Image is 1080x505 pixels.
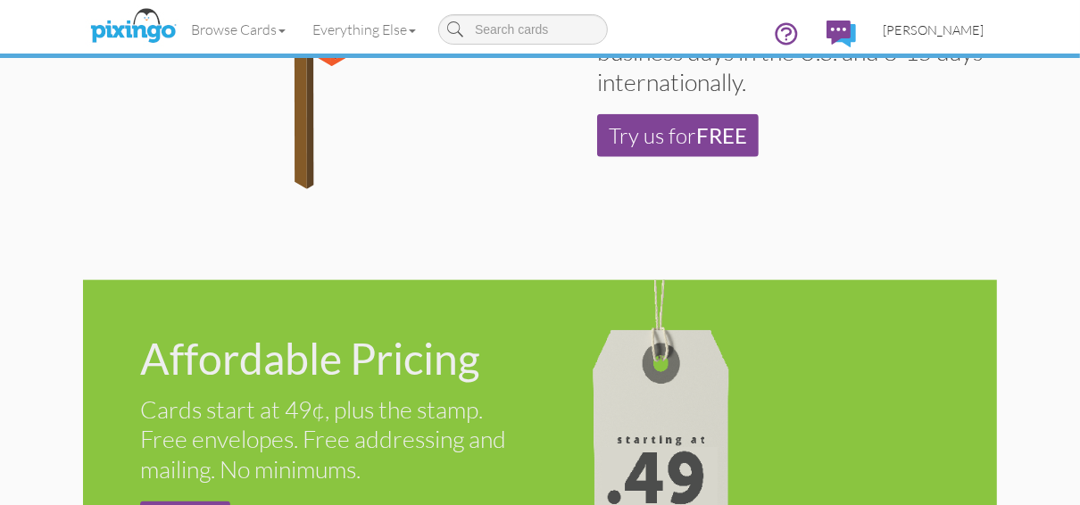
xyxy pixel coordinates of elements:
a: Browse Cards [178,7,299,52]
a: Everything Else [299,7,429,52]
div: Affordable Pricing [140,337,526,380]
a: Try us forFREE [597,114,759,157]
img: comments.svg [827,21,856,47]
img: pixingo logo [86,4,180,49]
a: [PERSON_NAME] [869,7,997,53]
input: Search cards [438,14,608,45]
span: FREE [696,122,747,148]
span: [PERSON_NAME] [883,22,984,37]
div: Cards start at 49¢, plus the stamp. Free envelopes. Free addressing and mailing. No minimums. [140,394,526,484]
